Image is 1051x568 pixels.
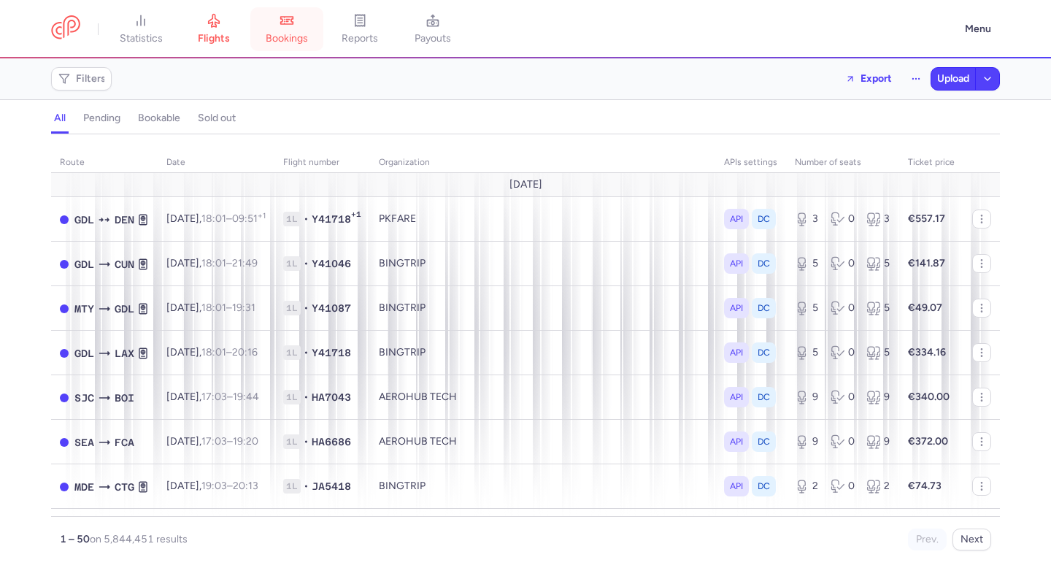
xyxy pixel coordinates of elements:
[866,212,890,226] div: 3
[937,73,969,85] span: Upload
[351,210,361,224] span: +1
[952,529,991,550] button: Next
[74,301,94,317] span: MTY
[177,13,250,45] a: flights
[312,345,351,360] span: Y41718
[715,152,786,174] th: APIs settings
[908,302,942,314] strong: €49.07
[54,112,66,125] h4: all
[74,479,94,495] span: MDE
[908,480,942,492] strong: €74.73
[831,434,855,449] div: 0
[866,301,890,315] div: 5
[415,32,451,45] span: payouts
[166,435,258,448] span: [DATE],
[908,529,947,550] button: Prev.
[312,301,351,315] span: Y41087
[201,302,255,314] span: –
[758,212,770,226] span: DC
[115,256,134,272] span: CUN
[831,256,855,271] div: 0
[115,301,134,317] span: GDL
[831,301,855,315] div: 0
[866,479,890,494] div: 2
[74,345,94,361] span: GDL
[730,390,743,404] span: API
[51,15,80,42] a: CitizenPlane red outlined logo
[304,345,309,360] span: •
[758,301,770,315] span: DC
[60,533,90,545] strong: 1 – 50
[266,32,308,45] span: bookings
[931,68,975,90] button: Upload
[396,13,469,45] a: payouts
[730,256,743,271] span: API
[232,346,258,358] time: 20:16
[730,479,743,494] span: API
[342,32,378,45] span: reports
[795,434,819,449] div: 9
[730,434,743,449] span: API
[323,13,396,45] a: reports
[74,256,94,272] span: GDL
[836,67,901,91] button: Export
[138,112,180,125] h4: bookable
[908,257,945,269] strong: €141.87
[201,435,258,448] span: –
[312,434,351,449] span: HA6686
[115,390,134,406] span: BOI
[201,302,226,314] time: 18:01
[908,435,948,448] strong: €372.00
[730,345,743,360] span: API
[250,13,323,45] a: bookings
[74,434,94,450] span: SEA
[283,256,301,271] span: 1L
[908,391,950,403] strong: €340.00
[956,15,1000,43] button: Menu
[283,434,301,449] span: 1L
[115,479,134,495] span: CTG
[201,212,226,225] time: 18:01
[304,256,309,271] span: •
[201,391,227,403] time: 17:03
[283,212,301,226] span: 1L
[166,480,258,492] span: [DATE],
[795,390,819,404] div: 9
[201,257,258,269] span: –
[866,434,890,449] div: 9
[866,390,890,404] div: 9
[74,212,94,228] span: GDL
[166,302,255,314] span: [DATE],
[758,256,770,271] span: DC
[158,152,274,174] th: date
[201,435,227,448] time: 17:03
[120,32,163,45] span: statistics
[115,434,134,450] span: FCA
[83,112,120,125] h4: pending
[201,212,266,225] span: –
[166,257,258,269] span: [DATE],
[115,212,134,228] span: DEN
[795,301,819,315] div: 5
[201,391,259,403] span: –
[283,479,301,494] span: 1L
[831,212,855,226] div: 0
[232,212,266,225] time: 09:51
[233,391,259,403] time: 19:44
[861,73,892,84] span: Export
[201,480,258,492] span: –
[283,390,301,404] span: 1L
[90,533,188,545] span: on 5,844,451 results
[370,331,715,375] td: BINGTRIP
[899,152,963,174] th: Ticket price
[312,212,351,226] span: Y41718
[104,13,177,45] a: statistics
[304,434,309,449] span: •
[758,434,770,449] span: DC
[786,152,899,174] th: number of seats
[370,197,715,242] td: PKFARE
[115,345,134,361] span: LAX
[74,390,94,406] span: SJC
[370,242,715,286] td: BINGTRIP
[198,112,236,125] h4: sold out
